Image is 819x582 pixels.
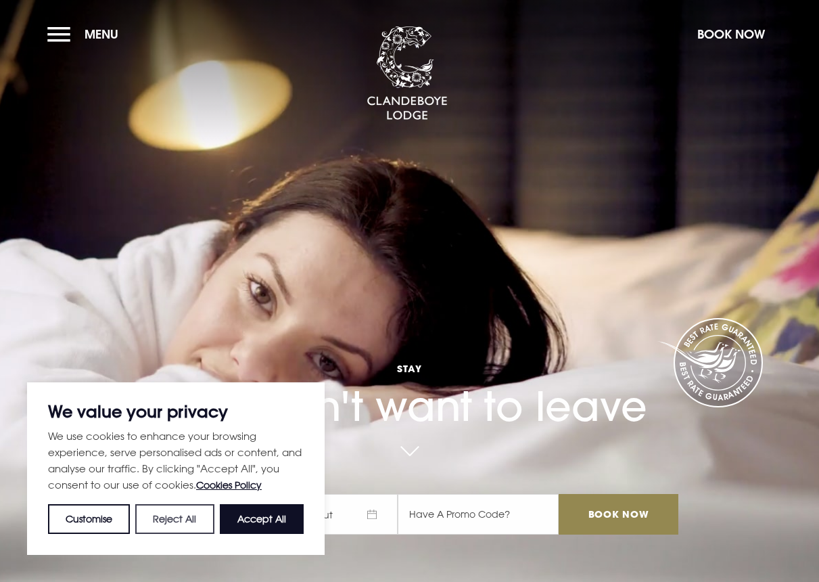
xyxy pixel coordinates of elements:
[196,479,262,491] a: Cookies Policy
[398,494,559,535] input: Have A Promo Code?
[85,26,118,42] span: Menu
[269,494,398,535] span: Check Out
[47,20,125,49] button: Menu
[691,20,772,49] button: Book Now
[48,428,304,493] p: We use cookies to enhance your browsing experience, serve personalised ads or content, and analys...
[27,382,325,555] div: We value your privacy
[141,325,678,430] h1: You won't want to leave
[48,403,304,420] p: We value your privacy
[48,504,130,534] button: Customise
[135,504,214,534] button: Reject All
[367,26,448,121] img: Clandeboye Lodge
[559,494,678,535] input: Book Now
[141,362,678,375] span: Stay
[220,504,304,534] button: Accept All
